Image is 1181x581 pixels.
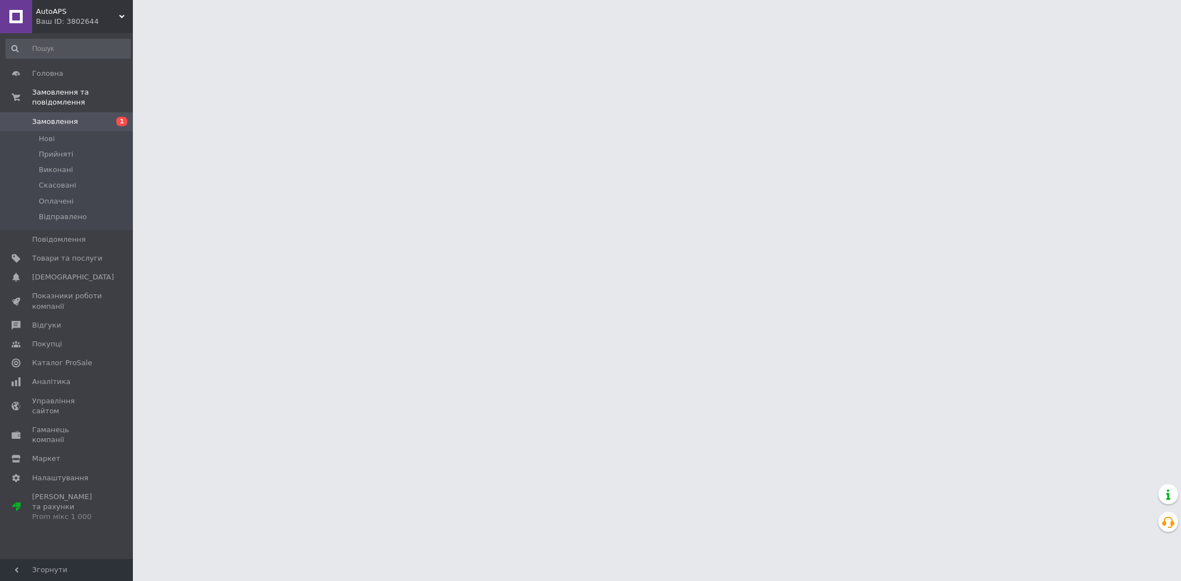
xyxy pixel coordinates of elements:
span: Каталог ProSale [32,358,92,368]
div: Ваш ID: 3802644 [36,17,133,27]
span: Маркет [32,454,60,464]
span: Відправлено [39,212,87,222]
span: Прийняті [39,149,73,159]
span: Оплачені [39,196,74,206]
span: Покупці [32,339,62,349]
span: [DEMOGRAPHIC_DATA] [32,272,114,282]
span: Нові [39,134,55,144]
input: Пошук [6,39,131,59]
div: Prom мікс 1 000 [32,512,102,522]
span: Управління сайтом [32,396,102,416]
span: Гаманець компанії [32,425,102,445]
span: AutoAPS [36,7,119,17]
span: Скасовані [39,180,76,190]
span: Повідомлення [32,235,86,245]
span: [PERSON_NAME] та рахунки [32,492,102,522]
span: Виконані [39,165,73,175]
span: Налаштування [32,473,89,483]
span: Товари та послуги [32,253,102,263]
span: Замовлення та повідомлення [32,87,133,107]
span: 1 [116,117,127,126]
span: Відгуки [32,320,61,330]
span: Замовлення [32,117,78,127]
span: Аналітика [32,377,70,387]
span: Показники роботи компанії [32,291,102,311]
span: Головна [32,69,63,79]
